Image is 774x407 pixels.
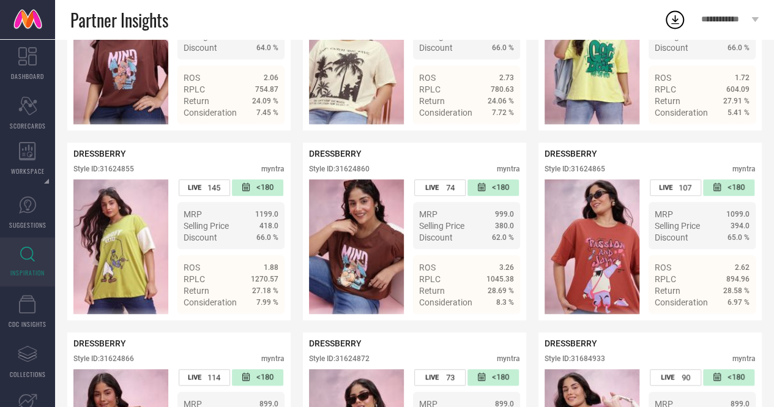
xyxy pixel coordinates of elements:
[655,108,708,118] span: Consideration
[419,43,453,53] span: Discount
[486,275,514,283] span: 1045.38
[497,354,520,363] div: myntra
[10,370,46,379] span: COLLECTIONS
[655,286,680,296] span: Return
[256,182,274,193] span: <180
[309,165,370,173] div: Style ID: 31624860
[419,73,436,83] span: ROS
[419,263,436,272] span: ROS
[488,97,514,105] span: 24.06 %
[251,130,278,140] span: Details
[239,319,278,329] a: Details
[703,179,754,196] div: Number of days since the style was first listed on the platform
[232,369,283,386] div: Number of days since the style was first listed on the platform
[722,319,750,329] span: Details
[261,354,285,363] div: myntra
[425,184,439,192] span: LIVE
[256,233,278,242] span: 66.0 %
[239,130,278,140] a: Details
[10,268,45,277] span: INSPIRATION
[664,9,686,31] div: Open download list
[726,210,750,218] span: 1099.0
[655,233,688,242] span: Discount
[655,73,671,83] span: ROS
[731,222,750,230] span: 394.0
[252,97,278,105] span: 24.09 %
[727,298,750,307] span: 6.97 %
[419,221,464,231] span: Selling Price
[474,130,514,140] a: Details
[655,221,700,231] span: Selling Price
[70,7,168,32] span: Partner Insights
[232,179,283,196] div: Number of days since the style was first listed on the platform
[726,275,750,283] span: 894.96
[184,209,202,219] span: MRP
[727,43,750,52] span: 66.0 %
[184,73,200,83] span: ROS
[425,373,439,381] span: LIVE
[251,275,278,283] span: 1270.57
[703,369,754,386] div: Number of days since the style was first listed on the platform
[179,179,230,196] div: Number of days the style has been live on the platform
[309,179,404,314] img: Style preview image
[419,84,441,94] span: RPLC
[545,179,639,314] div: Click to view image
[184,84,205,94] span: RPLC
[10,121,46,130] span: SCORECARDS
[659,184,672,192] span: LIVE
[261,165,285,173] div: myntra
[414,369,466,386] div: Number of days the style has been live on the platform
[492,43,514,52] span: 66.0 %
[184,96,209,106] span: Return
[419,274,441,284] span: RPLC
[545,338,597,348] span: DRESSBERRY
[264,263,278,272] span: 1.88
[497,165,520,173] div: myntra
[73,149,126,159] span: DRESSBERRY
[309,149,362,159] span: DRESSBERRY
[545,179,639,314] img: Style preview image
[264,73,278,82] span: 2.06
[723,286,750,295] span: 28.58 %
[545,149,597,159] span: DRESSBERRY
[723,97,750,105] span: 27.91 %
[492,108,514,117] span: 7.72 %
[419,286,445,296] span: Return
[184,221,229,231] span: Selling Price
[256,43,278,52] span: 64.0 %
[309,354,370,363] div: Style ID: 31624872
[491,85,514,94] span: 780.63
[73,338,126,348] span: DRESSBERRY
[256,298,278,307] span: 7.99 %
[207,373,220,382] span: 114
[467,369,519,386] div: Number of days since the style was first listed on the platform
[309,338,362,348] span: DRESSBERRY
[492,182,509,193] span: <180
[9,319,47,329] span: CDC INSIGHTS
[655,274,676,284] span: RPLC
[492,233,514,242] span: 62.0 %
[309,179,404,314] div: Click to view image
[446,373,455,382] span: 73
[655,209,673,219] span: MRP
[446,183,455,192] span: 74
[726,85,750,94] span: 604.09
[474,319,514,329] a: Details
[655,297,708,307] span: Consideration
[735,73,750,82] span: 1.72
[710,130,750,140] a: Details
[486,130,514,140] span: Details
[184,233,217,242] span: Discount
[188,184,201,192] span: LIVE
[732,354,756,363] div: myntra
[184,297,237,307] span: Consideration
[499,73,514,82] span: 2.73
[710,319,750,329] a: Details
[184,43,217,53] span: Discount
[255,210,278,218] span: 1199.0
[419,233,453,242] span: Discount
[486,319,514,329] span: Details
[184,108,237,118] span: Consideration
[735,263,750,272] span: 2.62
[679,183,691,192] span: 107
